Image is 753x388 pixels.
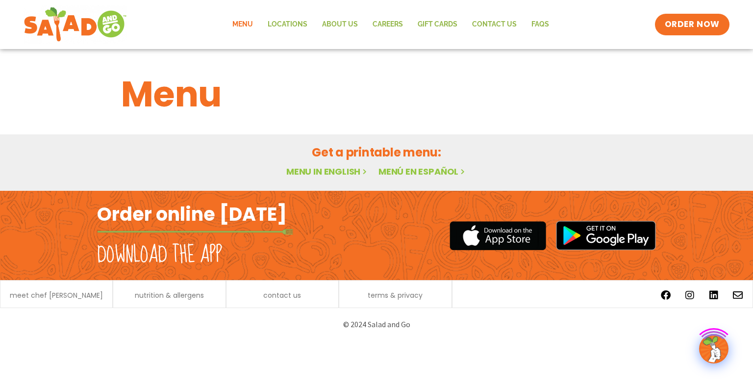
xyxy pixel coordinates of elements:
h2: Download the app [97,241,222,269]
a: ORDER NOW [655,14,729,35]
a: Menu [225,13,260,36]
a: Menu in English [286,165,369,178]
a: Contact Us [465,13,524,36]
img: new-SAG-logo-768×292 [24,5,127,44]
a: terms & privacy [368,292,423,299]
nav: Menu [225,13,556,36]
h1: Menu [121,68,632,121]
h2: Get a printable menu: [121,144,632,161]
a: Careers [365,13,410,36]
a: contact us [263,292,301,299]
span: ORDER NOW [665,19,720,30]
img: google_play [556,221,656,250]
img: appstore [450,220,546,252]
a: Locations [260,13,315,36]
img: fork [97,229,293,234]
a: GIFT CARDS [410,13,465,36]
h2: Order online [DATE] [97,202,287,226]
a: meet chef [PERSON_NAME] [10,292,103,299]
a: Menú en español [378,165,467,178]
a: About Us [315,13,365,36]
a: nutrition & allergens [135,292,204,299]
a: FAQs [524,13,556,36]
p: © 2024 Salad and Go [102,318,651,331]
